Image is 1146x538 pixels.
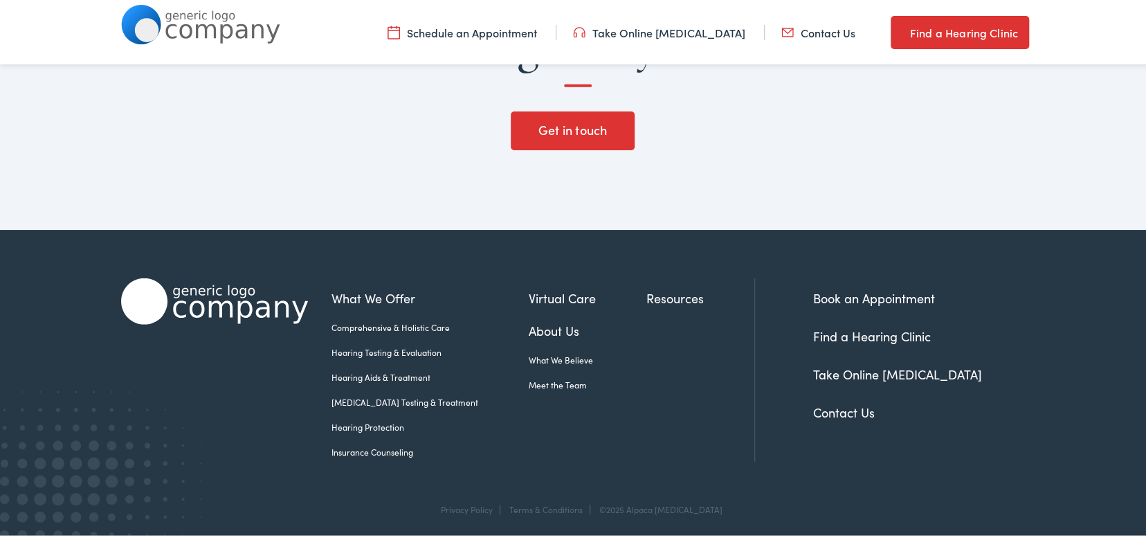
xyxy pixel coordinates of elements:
[331,344,529,357] a: Hearing Testing & Evaluation
[529,287,646,305] a: Virtual Care
[331,394,529,406] a: [MEDICAL_DATA] Testing & Treatment
[331,369,529,382] a: Hearing Aids & Treatment
[573,23,585,38] img: utility icon
[781,23,855,38] a: Contact Us
[813,325,931,343] a: Find a Hearing Clinic
[813,402,875,419] a: Contact Us
[573,23,745,38] a: Take Online [MEDICAL_DATA]
[331,319,529,332] a: Comprehensive & Holistic Care
[388,23,400,38] img: utility icon
[388,23,537,38] a: Schedule an Appointment
[646,287,754,305] a: Resources
[331,419,529,431] a: Hearing Protection
[529,352,646,364] a: What We Believe
[813,364,982,381] a: Take Online [MEDICAL_DATA]
[529,319,646,338] a: About Us
[891,22,903,39] img: utility icon
[529,377,646,389] a: Meet the Team
[509,501,583,513] a: Terms & Conditions
[813,287,935,305] a: Book an Appointment
[331,444,529,456] a: Insurance Counseling
[781,23,794,38] img: utility icon
[441,501,493,513] a: Privacy Policy
[891,14,1029,47] a: Find a Hearing Clinic
[511,109,634,148] a: Get in touch
[592,503,722,512] div: ©2025 Alpaca [MEDICAL_DATA]
[121,276,308,323] img: Alpaca Audiology
[331,287,529,305] a: What We Offer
